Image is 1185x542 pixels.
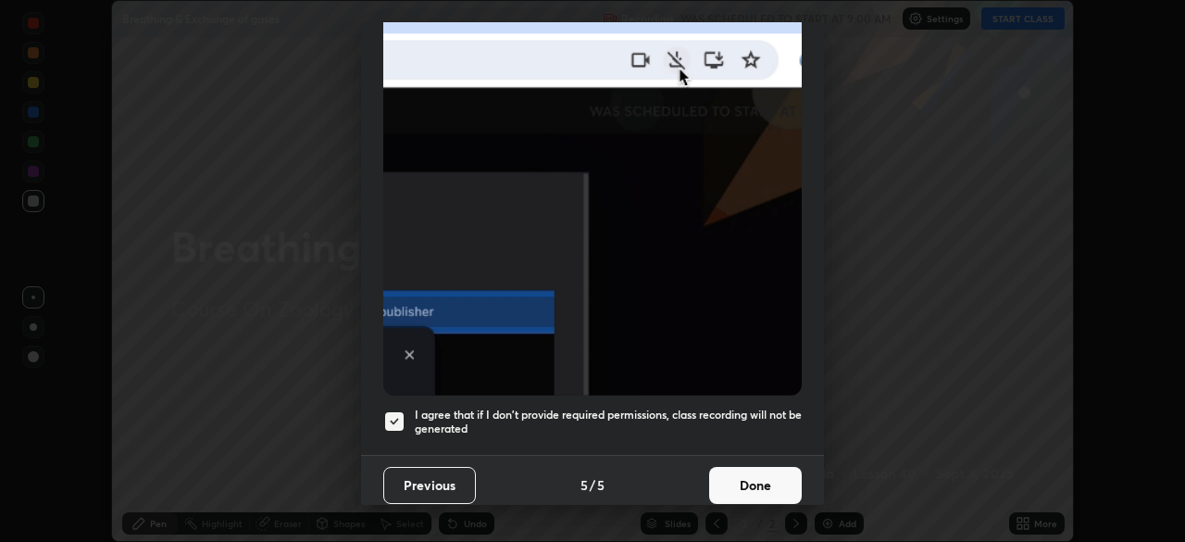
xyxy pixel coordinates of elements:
[383,467,476,504] button: Previous
[590,475,595,495] h4: /
[580,475,588,495] h4: 5
[415,408,802,436] h5: I agree that if I don't provide required permissions, class recording will not be generated
[709,467,802,504] button: Done
[597,475,605,495] h4: 5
